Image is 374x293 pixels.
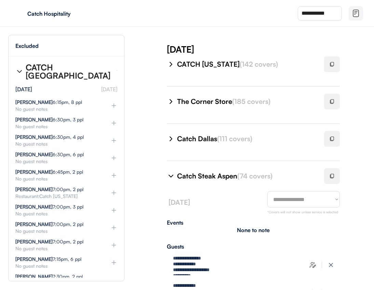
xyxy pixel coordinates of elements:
div: [DATE] [15,86,32,92]
div: Excluded [15,43,39,49]
img: chevron-right%20%281%29.svg [15,67,24,76]
div: CATCH [GEOGRAPHIC_DATA] [26,63,111,80]
img: chevron-right%20%281%29.svg [167,172,175,180]
div: 6:30pm, 3 ppl [15,117,83,122]
div: No guest notes [15,124,99,129]
img: plus%20%281%29.svg [110,172,117,179]
div: 7:00pm, 3 ppl [15,204,83,209]
strong: [PERSON_NAME] [15,221,53,227]
strong: [PERSON_NAME] [15,239,53,244]
div: The Corner Store [177,97,316,106]
div: Catch Steak Aspen [177,171,316,181]
div: 7:00pm, 2 ppl [15,239,83,244]
img: plus%20%281%29.svg [110,277,117,283]
img: chevron-right%20%281%29.svg [167,60,175,68]
img: plus%20%281%29.svg [110,102,117,109]
font: [DATE] [169,198,190,207]
div: [DATE] [167,43,374,55]
strong: [PERSON_NAME] [15,169,53,175]
img: plus%20%281%29.svg [110,224,117,231]
font: (74 covers) [237,172,272,180]
strong: [PERSON_NAME] [15,117,53,122]
strong: [PERSON_NAME] [15,186,53,192]
div: No guest notes [15,142,99,146]
div: No guest notes [15,264,99,268]
div: No guest notes [15,246,99,251]
img: yH5BAEAAAAALAAAAAABAAEAAAIBRAA7 [14,8,25,19]
div: Events [167,220,340,225]
font: (142 covers) [240,60,278,68]
strong: [PERSON_NAME] [15,134,53,140]
strong: [PERSON_NAME] [15,256,53,262]
img: chevron-right%20%281%29.svg [167,135,175,143]
font: (185 covers) [232,97,270,106]
img: plus%20%281%29.svg [110,259,117,266]
div: CATCH [US_STATE] [177,59,316,69]
div: No guest notes [15,159,99,164]
div: No guest notes [15,211,99,216]
div: No guest notes [15,229,99,234]
img: plus%20%281%29.svg [110,137,117,144]
div: 7:30pm, 2 ppl [15,274,83,279]
strong: [PERSON_NAME] [15,274,53,279]
img: x-close%20%283%29.svg [328,262,334,268]
div: Restaurant:Catch [US_STATE] [15,194,99,199]
img: file-02.svg [352,9,360,17]
div: 7:00pm, 2 ppl [15,187,83,192]
div: Guests [167,244,340,249]
img: plus%20%281%29.svg [110,120,117,126]
div: Catch Hospitality [27,11,113,16]
div: 7:15pm, 6 ppl [15,257,81,262]
div: 6:30pm, 6 ppl [15,152,84,157]
div: 7:00pm, 2 ppl [15,222,83,227]
div: 6:30pm, 4 ppl [15,135,84,139]
font: [DATE] [101,86,117,93]
div: No guest notes [15,107,99,111]
strong: [PERSON_NAME] [15,204,53,210]
strong: [PERSON_NAME] [15,99,53,105]
div: No guest notes [15,176,99,181]
font: (111 covers) [217,134,252,143]
img: users-edit.svg [309,262,316,268]
img: plus%20%281%29.svg [110,207,117,214]
img: plus%20%281%29.svg [110,189,117,196]
font: *Covers will not show unless service is selected [267,210,338,214]
div: 6:15pm, 8 ppl [15,100,82,105]
img: plus%20%281%29.svg [110,155,117,161]
div: 6:45pm, 2 ppl [15,170,83,174]
div: Catch Dallas [177,134,316,144]
img: plus%20%281%29.svg [110,242,117,249]
strong: [PERSON_NAME] [15,151,53,157]
div: None to note [237,227,270,233]
img: chevron-right%20%281%29.svg [167,97,175,106]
